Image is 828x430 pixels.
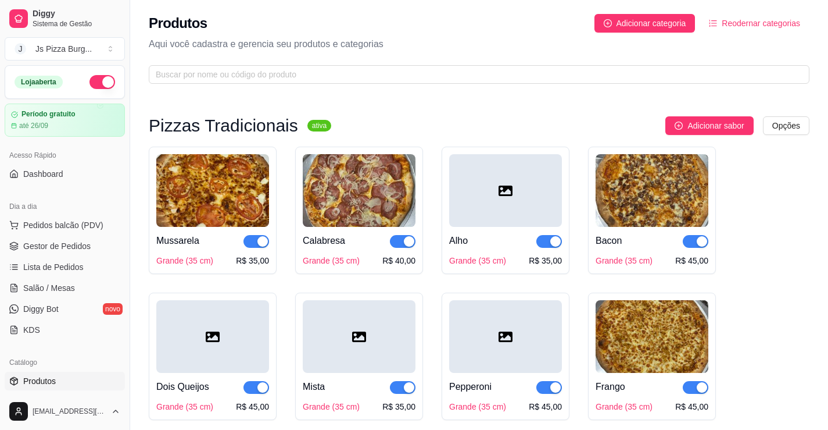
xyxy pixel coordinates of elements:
span: Dashboard [23,168,63,180]
span: KDS [23,324,40,336]
span: Reodernar categorias [722,17,800,30]
div: R$ 35,00 [529,255,562,266]
img: product-image [596,154,708,227]
div: R$ 40,00 [382,255,415,266]
button: Reodernar categorias [700,14,809,33]
article: até 26/09 [19,121,48,130]
a: Produtos [5,372,125,390]
a: Salão / Mesas [5,279,125,297]
a: Gestor de Pedidos [5,237,125,255]
div: Mussarela [156,234,199,248]
div: R$ 35,00 [382,401,415,413]
div: Mista [303,380,325,394]
div: Frango [596,380,625,394]
a: KDS [5,321,125,339]
div: Calabresa [303,234,345,248]
div: R$ 45,00 [675,255,708,266]
div: Catálogo [5,353,125,372]
sup: ativa [307,120,331,132]
div: Loja aberta [15,76,63,88]
input: Buscar por nome ou código do produto [156,68,793,81]
div: Grande (35 cm) [303,401,360,413]
span: Produtos [23,375,56,387]
button: Pedidos balcão (PDV) [5,216,125,234]
span: Pedidos balcão (PDV) [23,219,103,231]
span: J [15,43,26,55]
a: Dashboard [5,165,125,183]
span: Sistema de Gestão [33,19,120,29]
span: Salão / Mesas [23,282,75,294]
span: ordered-list [709,19,717,27]
a: Lista de Pedidos [5,258,125,276]
div: R$ 45,00 [529,401,562,413]
div: Dia a dia [5,197,125,216]
div: R$ 35,00 [236,255,269,266]
button: Select a team [5,37,125,61]
button: Opções [763,116,809,135]
div: Grande (35 cm) [156,255,213,266]
img: product-image [596,300,708,373]
button: [EMAIL_ADDRESS][DOMAIN_NAME] [5,397,125,425]
span: plus-circle [604,19,612,27]
div: Grande (35 cm) [596,255,653,266]
span: Diggy [33,9,120,19]
h3: Pizzas Tradicionais [149,119,298,133]
button: Alterar Status [89,75,115,89]
div: R$ 45,00 [675,401,708,413]
span: plus-circle [675,122,683,130]
button: Adicionar sabor [665,116,753,135]
a: Diggy Botnovo [5,300,125,318]
div: Bacon [596,234,622,248]
a: DiggySistema de Gestão [5,5,125,33]
div: R$ 45,00 [236,401,269,413]
h2: Produtos [149,14,207,33]
div: Js Pizza Burg ... [35,43,92,55]
div: Grande (35 cm) [449,255,506,266]
div: Grande (35 cm) [449,401,506,413]
div: Pepperoni [449,380,492,394]
img: product-image [156,154,269,227]
span: Opções [772,119,800,132]
span: [EMAIL_ADDRESS][DOMAIN_NAME] [33,407,106,416]
article: Período gratuito [21,110,76,119]
div: Grande (35 cm) [156,401,213,413]
div: Grande (35 cm) [596,401,653,413]
a: Período gratuitoaté 26/09 [5,104,125,137]
div: Alho [449,234,468,248]
span: Adicionar sabor [687,119,744,132]
span: Diggy Bot [23,303,59,315]
span: Adicionar categoria [616,17,686,30]
div: Dois Queijos [156,380,209,394]
img: product-image [303,154,415,227]
p: Aqui você cadastra e gerencia seu produtos e categorias [149,37,809,51]
div: Grande (35 cm) [303,255,360,266]
div: Acesso Rápido [5,146,125,165]
span: Lista de Pedidos [23,261,84,273]
button: Adicionar categoria [594,14,696,33]
span: Gestor de Pedidos [23,240,91,252]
